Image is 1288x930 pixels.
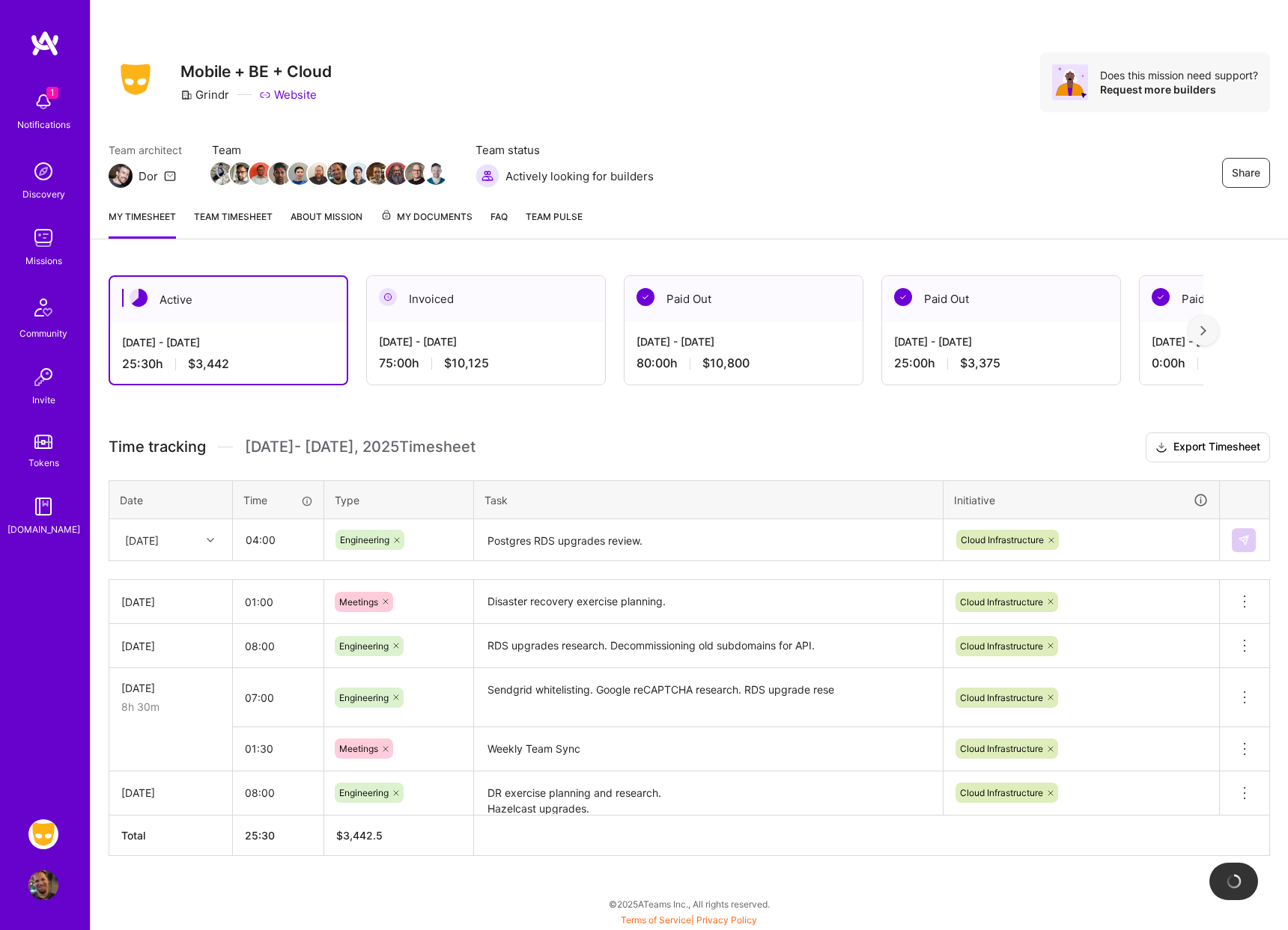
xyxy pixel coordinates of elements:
[625,276,863,322] div: Paid Out
[30,30,60,57] img: logo
[233,626,323,666] input: HH:MM
[249,162,272,185] img: Team Member Avatar
[243,492,313,508] div: Time
[290,161,309,186] a: Team Member Avatar
[109,59,162,100] img: Company Logo
[180,87,229,103] div: Grindr
[327,162,350,185] img: Team Member Avatar
[426,161,446,186] a: Team Member Avatar
[233,582,323,622] input: HH:MM
[366,162,389,185] img: Team Member Avatar
[621,914,691,926] a: Terms of Service
[28,492,58,521] img: guide book
[476,729,941,770] textarea: Weekly Team Sync
[46,87,58,99] span: 1
[121,680,220,696] div: [DATE]
[230,162,252,185] img: Team Member Avatar
[380,209,473,239] a: My Documents
[234,520,323,560] input: HH:MM
[28,87,58,117] img: bell
[28,362,58,392] img: Invite
[960,787,1043,798] span: Cloud Infrastructure
[474,480,944,519] th: Task
[109,815,233,855] th: Total
[368,161,387,186] a: Team Member Avatar
[308,162,330,185] img: Team Member Avatar
[125,532,159,548] div: [DATE]
[233,815,324,855] th: 25:30
[309,161,329,186] a: Team Member Avatar
[28,819,58,849] img: Grindr: Mobile + BE + Cloud
[961,534,1044,545] span: Cloud Infrastructure
[288,162,311,185] img: Team Member Avatar
[1100,68,1258,82] div: Does this mission need support?
[476,625,941,667] textarea: RDS upgrades research. Decommissioning old subdomains for API.
[25,870,62,900] a: User Avatar
[347,162,369,185] img: Team Member Avatar
[233,773,323,813] input: HH:MM
[1232,528,1257,552] div: null
[1052,64,1088,100] img: Avatar
[180,89,192,101] i: icon CompanyGray
[109,142,182,158] span: Team architect
[340,534,389,545] span: Engineering
[960,596,1043,608] span: Cloud Infrastructure
[960,692,1043,703] span: Cloud Infrastructure
[476,521,941,560] textarea: Postgres RDS upgrades review.
[1224,871,1245,892] img: loading
[379,334,593,349] div: [DATE] - [DATE]
[207,536,214,544] i: icon Chevron
[231,161,251,186] a: Team Member Avatar
[380,209,473,225] span: My Documents
[17,117,70,132] div: Notifications
[164,170,176,182] i: icon Mail
[490,209,508,239] a: FAQ
[28,455,59,471] div: Tokens
[405,162,428,185] img: Team Member Avatar
[28,223,58,253] img: teamwork
[425,162,447,185] img: Team Member Avatar
[233,678,323,718] input: HH:MM
[476,581,941,623] textarea: Disaster recovery exercise planning.
[121,594,220,610] div: [DATE]
[476,164,499,188] img: Actively looking for builders
[194,209,273,239] a: Team timesheet
[339,743,378,754] span: Meetings
[269,162,291,185] img: Team Member Avatar
[339,692,389,703] span: Engineering
[139,168,158,184] div: Dor
[894,355,1108,371] div: 25:00 h
[1200,325,1206,336] img: right
[22,186,65,202] div: Discovery
[34,435,52,449] img: tokens
[407,161,426,186] a: Team Member Avatar
[28,156,58,186] img: discovery
[25,253,62,269] div: Missions
[387,161,407,186] a: Team Member Avatar
[444,355,489,371] span: $10,125
[505,168,654,184] span: Actively looking for builders
[121,638,220,654] div: [DATE]
[339,640,389,652] span: Engineering
[109,438,206,456] span: Time tracking
[291,209,362,239] a: About Mission
[637,355,851,371] div: 80:00 h
[954,492,1209,509] div: Initiative
[109,209,176,239] a: My timesheet
[894,334,1108,349] div: [DATE] - [DATE]
[28,870,58,900] img: User Avatar
[25,819,62,849] a: Grindr: Mobile + BE + Cloud
[90,885,1288,923] div: © 2025 ATeams Inc., All rights reserved.
[1146,432,1270,462] button: Export Timesheet
[379,288,397,306] img: Invoiced
[122,356,335,372] div: 25:30 h
[1222,158,1270,188] button: Share
[882,276,1120,322] div: Paid Out
[1155,440,1167,456] i: icon Download
[329,161,348,186] a: Team Member Avatar
[476,670,941,726] textarea: Sendgrid whitelisting. Google reCAPTCHA research. RDS upgrade rese
[336,829,383,842] span: $ 3,442.5
[270,161,290,186] a: Team Member Avatar
[637,334,851,349] div: [DATE] - [DATE]
[960,640,1043,652] span: Cloud Infrastructure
